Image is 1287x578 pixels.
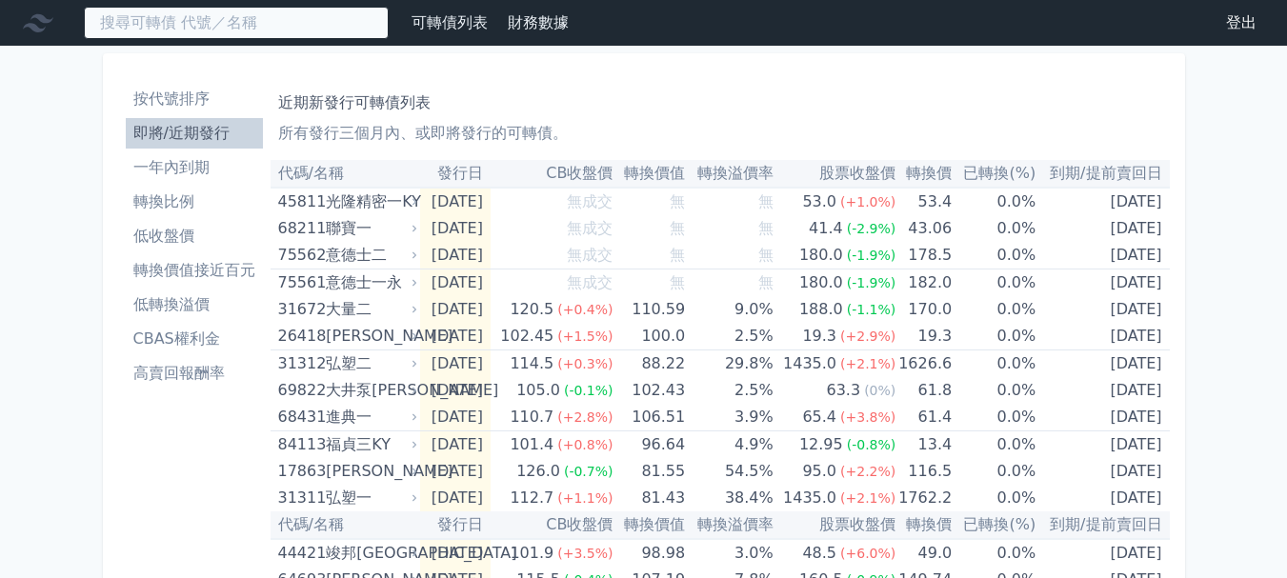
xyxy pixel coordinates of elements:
[685,431,774,459] td: 4.9%
[326,350,413,377] div: 弘塑二
[670,246,685,264] span: 無
[795,242,847,269] div: 180.0
[613,539,685,567] td: 98.98
[420,485,491,511] td: [DATE]
[685,539,774,567] td: 3.0%
[795,269,847,296] div: 180.0
[895,323,952,350] td: 19.3
[126,190,263,213] li: 轉換比例
[847,302,896,317] span: (-1.1%)
[278,122,1162,145] p: 所有發行三個月內、或即將發行的可轉債。
[685,485,774,511] td: 38.4%
[895,215,952,242] td: 43.06
[685,323,774,350] td: 2.5%
[1036,458,1169,485] td: [DATE]
[840,329,895,344] span: (+2.9%)
[1036,188,1169,215] td: [DATE]
[1036,377,1169,404] td: [DATE]
[326,189,413,215] div: 光隆精密一KY
[895,485,952,511] td: 1762.2
[847,221,896,236] span: (-2.9%)
[895,296,952,323] td: 170.0
[1036,242,1169,269] td: [DATE]
[795,296,847,323] div: 188.0
[412,13,488,31] a: 可轉債列表
[1036,485,1169,511] td: [DATE]
[895,242,952,269] td: 178.5
[326,215,413,242] div: 聯寶一
[685,458,774,485] td: 54.5%
[613,404,685,431] td: 106.51
[952,377,1036,404] td: 0.0%
[895,458,952,485] td: 116.5
[513,377,564,404] div: 105.0
[952,458,1036,485] td: 0.0%
[779,485,840,511] div: 1435.0
[613,323,685,350] td: 100.0
[420,539,491,567] td: [DATE]
[952,511,1036,539] th: 已轉換(%)
[513,458,564,485] div: 126.0
[84,7,389,39] input: 搜尋可轉債 代號／名稱
[126,122,263,145] li: 即將/近期發行
[567,192,613,210] span: 無成交
[506,540,557,567] div: 101.9
[895,511,952,539] th: 轉換價
[670,219,685,237] span: 無
[557,409,613,425] span: (+2.8%)
[326,296,413,323] div: 大量二
[491,511,613,539] th: CB收盤價
[685,160,774,188] th: 轉換溢價率
[278,91,1162,114] h1: 近期新發行可轉債列表
[506,350,557,377] div: 114.5
[557,356,613,371] span: (+0.3%)
[126,88,263,110] li: 按代號排序
[952,539,1036,567] td: 0.0%
[420,377,491,404] td: [DATE]
[1036,160,1169,188] th: 到期/提前賣回日
[506,431,557,458] div: 101.4
[685,511,774,539] th: 轉換溢價率
[613,160,685,188] th: 轉換價值
[840,546,895,561] span: (+6.0%)
[1036,269,1169,297] td: [DATE]
[508,13,569,31] a: 財務數據
[278,296,322,323] div: 31672
[506,296,557,323] div: 120.5
[840,194,895,209] span: (+1.0%)
[420,296,491,323] td: [DATE]
[506,485,557,511] div: 112.7
[506,404,557,430] div: 110.7
[271,160,421,188] th: 代碼/名稱
[952,160,1036,188] th: 已轉換(%)
[420,269,491,297] td: [DATE]
[420,511,491,539] th: 發行日
[685,377,774,404] td: 2.5%
[805,215,847,242] div: 41.4
[952,215,1036,242] td: 0.0%
[278,485,322,511] div: 31311
[895,350,952,378] td: 1626.6
[326,431,413,458] div: 福貞三KY
[823,377,865,404] div: 63.3
[126,84,263,114] a: 按代號排序
[798,458,840,485] div: 95.0
[326,242,413,269] div: 意德士二
[564,383,613,398] span: (-0.1%)
[952,350,1036,378] td: 0.0%
[685,350,774,378] td: 29.8%
[557,302,613,317] span: (+0.4%)
[613,511,685,539] th: 轉換價值
[126,118,263,149] a: 即將/近期發行
[126,324,263,354] a: CBAS權利金
[840,490,895,506] span: (+2.1%)
[779,350,840,377] div: 1435.0
[758,219,774,237] span: 無
[613,377,685,404] td: 102.43
[895,431,952,459] td: 13.4
[420,350,491,378] td: [DATE]
[557,437,613,452] span: (+0.8%)
[795,431,847,458] div: 12.95
[491,160,613,188] th: CB收盤價
[326,404,413,430] div: 進典一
